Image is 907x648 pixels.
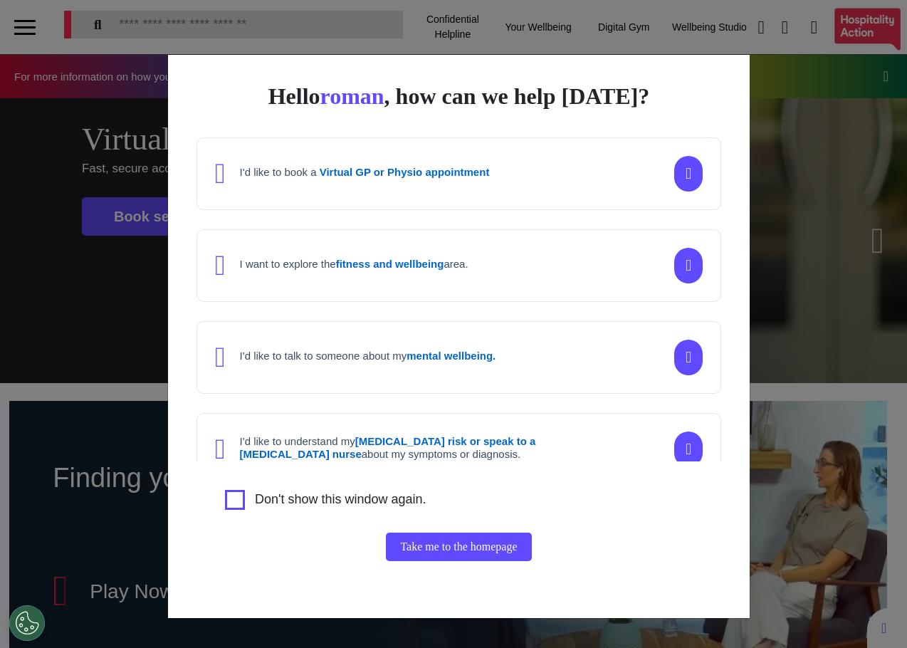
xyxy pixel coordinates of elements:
button: Open Preferences [9,605,45,641]
span: roman [320,83,384,109]
h4: I'd like to understand my about my symptoms or diagnosis. [240,435,582,461]
strong: Virtual GP or Physio appointment [320,166,490,178]
strong: [MEDICAL_DATA] risk or speak to a [MEDICAL_DATA] nurse [240,435,536,460]
strong: fitness and wellbeing [336,258,444,270]
button: Take me to the homepage [386,533,531,561]
h4: I'd like to talk to someone about my [240,350,496,362]
div: Hello , how can we help [DATE]? [196,83,721,109]
label: Don't show this window again. [255,490,426,510]
h4: I'd like to book a [240,166,490,179]
strong: mental wellbeing. [407,350,496,362]
input: Agree to privacy policy [225,490,245,510]
h4: I want to explore the area. [240,258,468,271]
